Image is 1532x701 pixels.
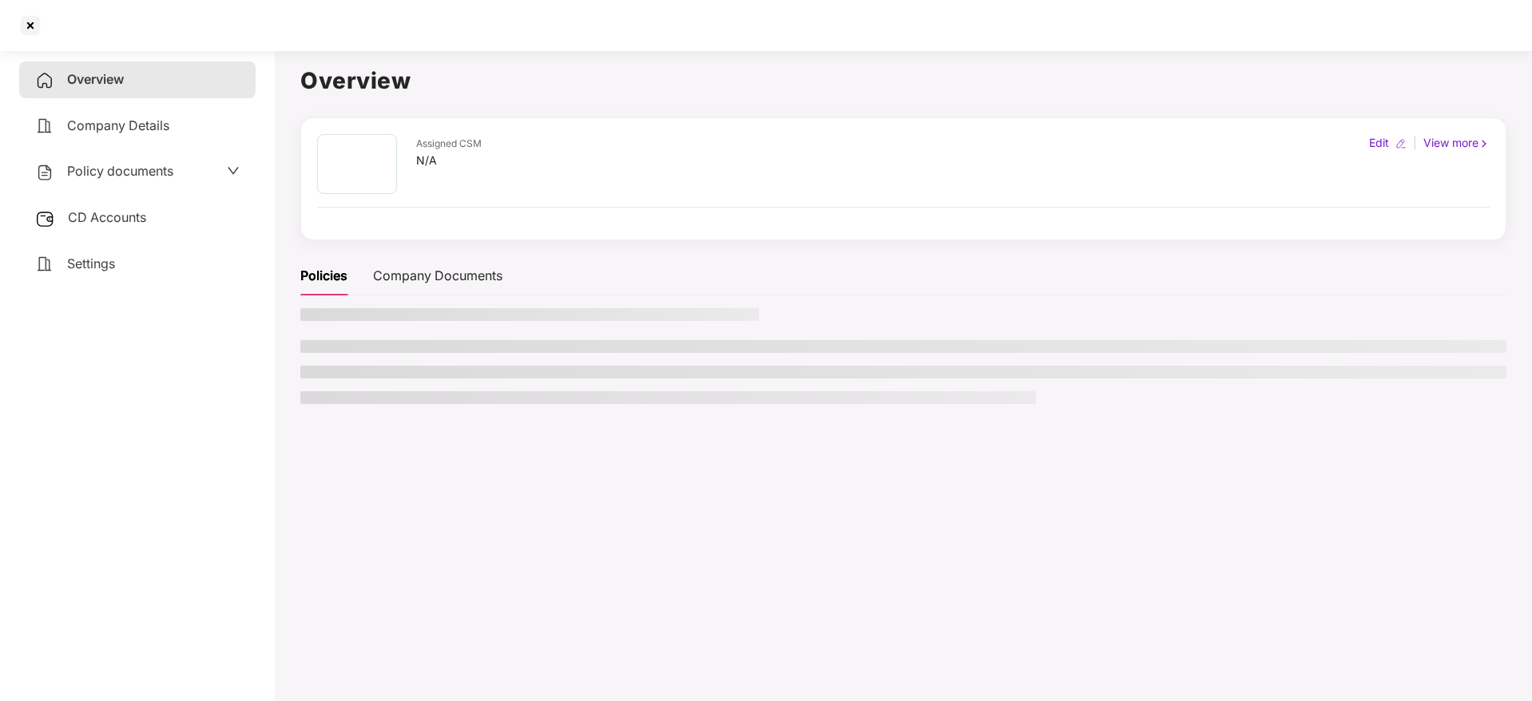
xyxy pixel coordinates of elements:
img: svg+xml;base64,PHN2ZyB4bWxucz0iaHR0cDovL3d3dy53My5vcmcvMjAwMC9zdmciIHdpZHRoPSIyNCIgaGVpZ2h0PSIyNC... [35,117,54,136]
div: N/A [416,152,482,169]
img: svg+xml;base64,PHN2ZyB4bWxucz0iaHR0cDovL3d3dy53My5vcmcvMjAwMC9zdmciIHdpZHRoPSIyNCIgaGVpZ2h0PSIyNC... [35,255,54,274]
span: Policy documents [67,163,173,179]
img: svg+xml;base64,PHN2ZyB4bWxucz0iaHR0cDovL3d3dy53My5vcmcvMjAwMC9zdmciIHdpZHRoPSIyNCIgaGVpZ2h0PSIyNC... [35,71,54,90]
h1: Overview [300,63,1506,98]
img: svg+xml;base64,PHN2ZyB3aWR0aD0iMjUiIGhlaWdodD0iMjQiIHZpZXdCb3g9IjAgMCAyNSAyNCIgZmlsbD0ibm9uZSIgeG... [35,209,55,228]
span: Overview [67,71,124,87]
span: CD Accounts [68,209,146,225]
div: Policies [300,266,347,286]
div: Company Documents [373,266,502,286]
img: rightIcon [1478,138,1490,149]
span: Settings [67,255,115,271]
div: Edit [1366,134,1392,152]
img: svg+xml;base64,PHN2ZyB4bWxucz0iaHR0cDovL3d3dy53My5vcmcvMjAwMC9zdmciIHdpZHRoPSIyNCIgaGVpZ2h0PSIyNC... [35,163,54,182]
span: down [227,164,240,177]
div: View more [1420,134,1493,152]
img: editIcon [1395,138,1407,149]
span: Company Details [67,117,169,133]
div: | [1410,134,1420,152]
div: Assigned CSM [416,137,482,152]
